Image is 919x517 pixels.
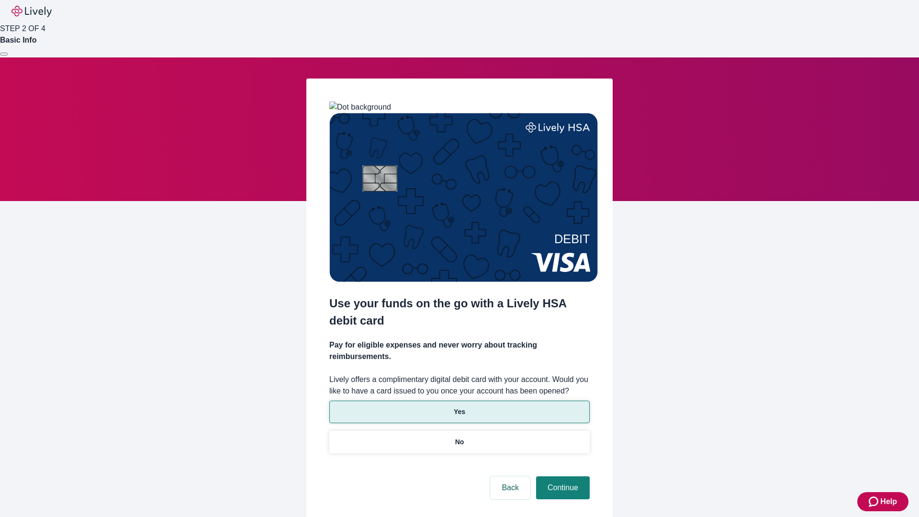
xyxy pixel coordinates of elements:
[869,496,880,507] svg: Zendesk support icon
[329,339,590,362] h4: Pay for eligible expenses and never worry about tracking reimbursements.
[490,476,530,499] button: Back
[536,476,590,499] button: Continue
[329,113,598,282] img: Debit card
[329,101,391,113] img: Dot background
[11,6,52,17] img: Lively
[880,496,897,507] span: Help
[329,374,590,397] label: Lively offers a complimentary digital debit card with your account. Would you like to have a card...
[329,401,590,423] button: Yes
[857,492,908,511] button: Zendesk support iconHelp
[329,295,590,329] h2: Use your funds on the go with a Lively HSA debit card
[455,437,464,447] p: No
[454,407,465,417] p: Yes
[329,431,590,453] button: No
